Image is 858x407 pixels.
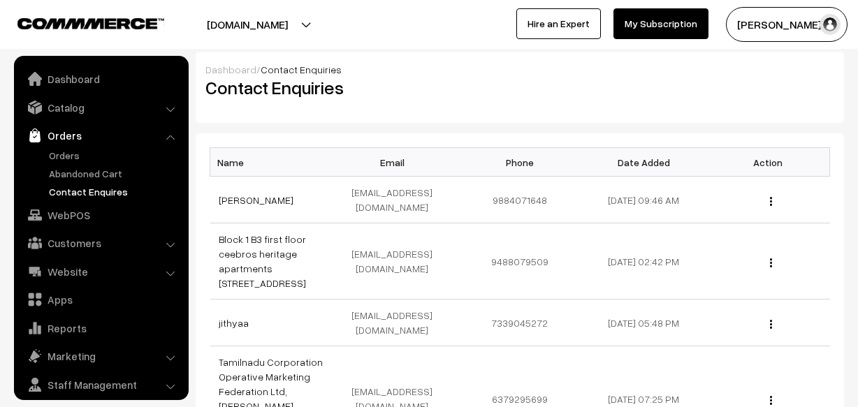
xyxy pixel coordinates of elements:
button: [PERSON_NAME] s… [726,7,848,42]
a: Abandoned Cart [45,166,184,181]
td: [EMAIL_ADDRESS][DOMAIN_NAME] [334,223,458,299]
a: Customers [17,230,184,256]
a: Block 1 B3 first floor ceebros heritage apartments [STREET_ADDRESS] [219,233,306,289]
img: Menu [770,396,772,405]
th: Name [210,148,334,177]
div: / [205,62,834,77]
button: [DOMAIN_NAME] [158,7,337,42]
td: [EMAIL_ADDRESS][DOMAIN_NAME] [334,177,458,223]
a: Orders [17,123,184,148]
th: Phone [458,148,581,177]
a: jithyaa [219,317,249,329]
a: Contact Enquires [45,184,184,199]
td: [DATE] 02:42 PM [582,223,706,299]
th: Date Added [582,148,706,177]
td: [EMAIL_ADDRESS][DOMAIN_NAME] [334,299,458,346]
a: Apps [17,287,184,312]
a: [PERSON_NAME] [219,194,293,206]
a: Website [17,259,184,284]
span: Contact Enquiries [261,64,342,75]
th: Action [706,148,829,177]
th: Email [334,148,458,177]
img: Menu [770,320,772,329]
a: Dashboard [17,66,184,91]
img: COMMMERCE [17,18,164,29]
a: Orders [45,148,184,163]
td: 7339045272 [458,299,581,346]
a: Marketing [17,343,184,369]
h2: Contact Enquiries [205,77,509,98]
a: Dashboard [205,64,256,75]
a: Reports [17,316,184,341]
a: My Subscription [613,8,708,39]
img: user [820,14,841,35]
a: WebPOS [17,202,184,228]
td: [DATE] 05:48 PM [582,299,706,346]
td: [DATE] 09:46 AM [582,177,706,223]
a: COMMMERCE [17,14,140,31]
img: Menu [770,258,772,267]
td: 9884071648 [458,177,581,223]
a: Staff Management [17,372,184,397]
a: Catalog [17,95,184,120]
a: Hire an Expert [516,8,601,39]
img: Menu [770,197,772,206]
td: 9488079509 [458,223,581,299]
